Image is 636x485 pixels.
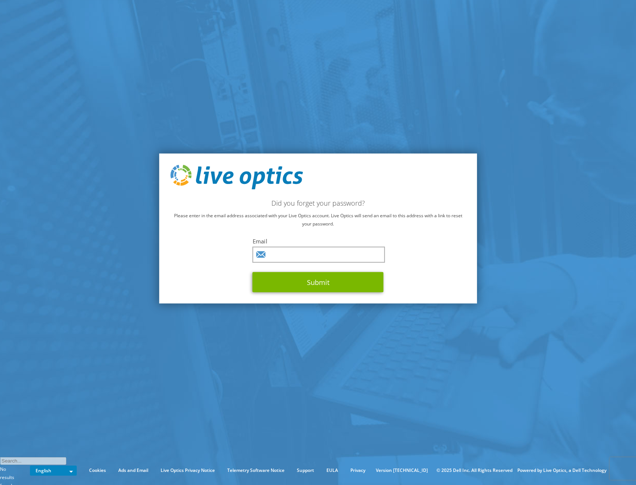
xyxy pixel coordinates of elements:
a: Telemetry Software Notice [222,466,290,475]
a: Live Optics Privacy Notice [155,466,220,475]
li: Powered by Live Optics, a Dell Technology [517,466,606,475]
a: Cookies [83,466,112,475]
li: © 2025 Dell Inc. All Rights Reserved [433,466,516,475]
a: EULA [321,466,344,475]
h2: Did you forget your password? [170,199,466,207]
img: live_optics_svg.svg [170,165,303,190]
p: Please enter in the email address associated with your Live Optics account. Live Optics will send... [170,211,466,228]
button: Submit [253,272,384,292]
li: Version [TECHNICAL_ID] [372,466,432,475]
a: Ads and Email [113,466,154,475]
a: Privacy [345,466,371,475]
a: Support [291,466,320,475]
label: Email [253,237,384,245]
